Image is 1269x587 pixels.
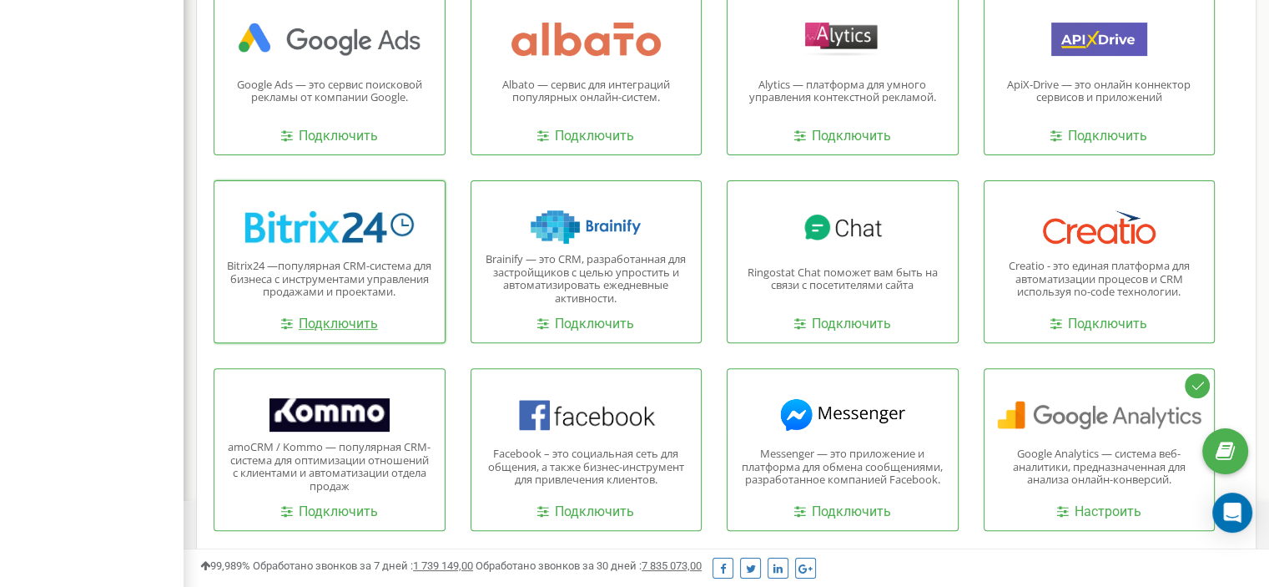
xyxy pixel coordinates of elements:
a: Подключить [281,503,378,522]
p: Google Ads — это сервис поисковой рекламы от компании Google. [227,78,432,104]
a: Подключить [794,315,891,334]
span: 99,989% [200,559,250,572]
a: Подключить [1050,315,1147,334]
p: Ringostat Chat поможет вам быть на связи с посетителями сайта [740,266,945,292]
p: Bitrix24 —популярная CRM-система для бизнеса с инструментами управления продажами и проектами. [227,260,432,299]
a: Подключить [537,127,634,146]
a: Подключить [281,127,378,146]
p: Facebook – это социальная сеть для общения, а также бизнес-инструмент для привлечения клиентов. [484,448,689,487]
a: Подключить [537,315,634,334]
u: 7 835 073,00 [642,559,702,572]
a: Подключить [794,503,891,522]
p: amoCRM / Kommo — популярная CRM- система для оптимизации отношений с клиентами и автоматизации от... [227,441,432,493]
a: Подключить [794,127,891,146]
u: 1 739 149,00 [413,559,473,572]
a: Подключить [1050,127,1147,146]
p: Messenger — это приложение и платформа для обмена сообщениями, разработанное компанией Facebook. [740,448,945,487]
a: Подключить [281,315,378,334]
p: Google Analytics — система веб-аналитики, предназначенная для анализа онлайн-конверсий. [997,448,1202,487]
p: Alytics — платформа для умного управления контекстной рекламой. [740,78,945,104]
p: Brainify — это CRM, разработанная для застройщиков с целью упростить и автоматизировать ежедневны... [484,253,689,305]
a: Подключить [537,503,634,522]
p: Albato — сервис для интеграций популярных онлайн-систем. [484,78,689,104]
span: Обработано звонков за 7 дней : [253,559,473,572]
a: Настроить [1057,503,1141,522]
span: Обработано звонков за 30 дней : [476,559,702,572]
div: Open Intercom Messenger [1212,493,1252,533]
p: ApiX-Drive — это онлайн коннектор сервисов и приложений [997,78,1202,104]
p: Creatio - это единая платформа для автоматизации процесов и CRM используя no-code технологии. [997,260,1202,299]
